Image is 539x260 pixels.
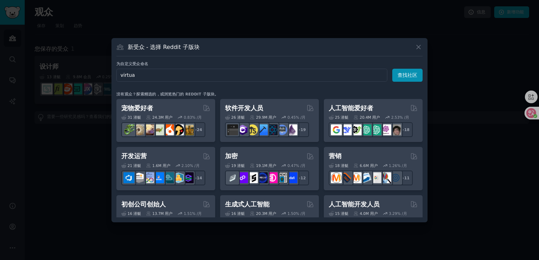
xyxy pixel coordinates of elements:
[390,124,401,135] img: ArtificalIntelligence
[116,92,219,96] font: 没有观众？探索精选的，或浏览热门的 Reddit 子版块。
[184,211,202,216] font: 1.51% /月
[173,124,184,135] img: PetAdvice
[361,172,371,183] img: Emailmarketing
[116,69,387,82] input: Pick a short name, like "Digital Marketers" or "Movie-Goers"
[351,172,362,183] img: AskMarketing
[257,172,268,183] img: web3
[237,124,248,135] img: csharp
[360,163,378,168] font: 6.6M 用户
[225,153,238,160] font: 加密
[267,124,278,135] img: reactnative
[335,163,349,168] font: 18 潜艇
[286,172,297,183] img: defi_
[183,124,194,135] img: dogbreed
[128,115,141,119] font: 31 潜艇
[237,172,248,183] img: 0xPolygon
[123,172,134,183] img: azuredevops
[256,115,277,119] font: 29.9M 用户
[128,211,141,216] font: 16 潜艇
[329,201,380,208] font: 人工智能开发人员
[184,115,202,119] font: 0.83% /月
[287,163,305,168] font: 0.47% /月
[173,172,184,183] img: aws_cdk
[335,211,349,216] font: 15 潜艇
[183,172,194,183] img: PlatformEngineers
[390,172,401,183] img: OnlineMarketing
[231,163,245,168] font: 19 潜艇
[287,115,305,119] font: 0.45% /月
[247,172,258,183] img: ethstaker
[247,124,258,135] img: learnjavascript
[153,172,164,183] img: DevOpsLinks
[398,122,413,137] div: + 18
[163,124,174,135] img: cockatiel
[335,115,349,119] font: 25 潜艇
[341,172,352,183] img: bigseo
[398,171,413,185] div: + 11
[128,163,141,168] font: 21 潜艇
[152,163,170,168] font: 1.6M 用户
[133,124,144,135] img: ballpython
[133,172,144,183] img: AWS_Certified_Experts
[389,163,407,168] font: 1.26% /月
[231,211,245,216] font: 16 潜艇
[286,124,297,135] img: elixir
[152,115,173,119] font: 24.3M 用户
[225,105,263,112] font: 软件开发人员
[227,124,238,135] img: software
[294,122,309,137] div: + 19
[231,115,245,119] font: 26 潜艇
[331,172,342,183] img: content_marketing
[287,211,305,216] font: 1.50% /月
[370,172,381,183] img: googleads
[329,153,341,160] font: 营销
[398,72,417,78] font: 查找社区
[294,171,309,185] div: + 12
[227,172,238,183] img: ethfinance
[163,172,174,183] img: platformengineering
[351,124,362,135] img: AItoolsCatalog
[123,124,134,135] img: herpetology
[380,172,391,183] img: MarketingResearch
[190,171,205,185] div: + 14
[267,172,278,183] img: defiblockchain
[225,201,269,208] font: 生成式人工智能
[128,44,200,50] font: 新受众 - 选择 Reddit 子版块
[116,62,148,66] font: 为自定义受众命名
[392,69,423,82] button: 查找社区
[380,124,391,135] img: OpenAIDev
[190,122,205,137] div: + 24
[277,124,287,135] img: AskComputerScience
[121,201,166,208] font: 初创公司创始人
[329,105,373,112] font: 人工智能爱好者
[257,124,268,135] img: iOSProgramming
[256,163,277,168] font: 19.1M 用户
[121,105,153,112] font: 宠物爱好者
[361,124,371,135] img: chatgpt_promptDesign
[143,172,154,183] img: Docker_DevOps
[153,124,164,135] img: turtle
[121,153,147,160] font: 开发运营
[277,172,287,183] img: CryptoNews
[331,124,342,135] img: GoogleGeminiAI
[181,163,199,168] font: 2.10% /月
[341,124,352,135] img: DeepSeek
[389,211,407,216] font: 3.29% /月
[143,124,154,135] img: leopardgeckos
[360,211,378,216] font: 4.0M 用户
[370,124,381,135] img: chatgpt_prompts_
[360,115,380,119] font: 20.4M 用户
[391,115,409,119] font: 2.53% /月
[256,211,277,216] font: 20.3M 用户
[152,211,173,216] font: 13.7M 用户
